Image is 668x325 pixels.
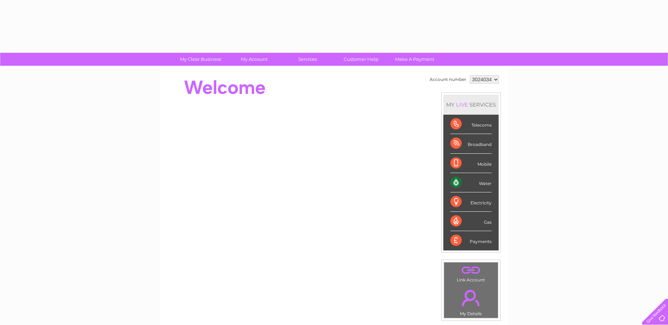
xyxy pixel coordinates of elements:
[446,286,496,310] a: .
[455,101,469,108] div: LIVE
[386,53,444,66] a: Make A Payment
[450,154,492,173] div: Mobile
[443,95,499,115] div: MY SERVICES
[279,53,337,66] a: Services
[450,115,492,134] div: Telecoms
[332,53,390,66] a: Customer Help
[428,74,468,85] td: Account number
[225,53,283,66] a: My Account
[450,212,492,231] div: Gas
[450,192,492,212] div: Electricity
[171,53,230,66] a: My Clear Business
[450,173,492,192] div: Water
[446,264,496,276] a: .
[450,231,492,250] div: Payments
[444,262,498,284] td: Link Account
[450,134,492,153] div: Broadband
[444,284,498,318] td: My Details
